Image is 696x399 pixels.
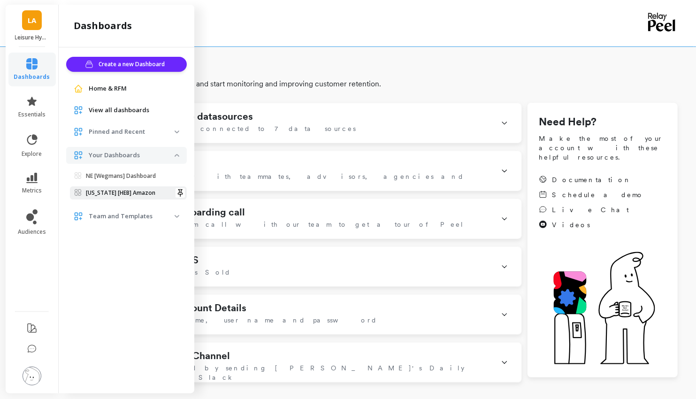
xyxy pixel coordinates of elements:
[552,205,629,215] span: Live Chat
[74,212,83,221] img: navigation item icon
[539,220,644,230] a: Videos
[115,172,489,191] span: Share Peel with teammates, advisors, agencies and investors
[66,57,187,72] button: Create a new Dashboard
[89,106,179,115] a: View all dashboards
[14,73,50,81] span: dashboards
[115,363,489,382] span: Stay informed by sending [PERSON_NAME]'s Daily Report via Slack
[539,190,644,199] a: Schedule a demo
[86,189,155,197] p: [US_STATE] [HEB] Amazon
[552,220,590,230] span: Videos
[552,175,632,184] span: Documentation
[175,154,179,157] img: down caret icon
[74,106,83,115] img: navigation item icon
[74,19,132,32] h2: dashboards
[552,190,644,199] span: Schedule a demo
[79,78,678,90] span: Everything you need to set up Peel and start monitoring and improving customer retention.
[22,150,42,158] span: explore
[22,187,42,194] span: metrics
[89,212,175,221] p: Team and Templates
[28,15,36,26] span: LA
[539,114,666,130] h1: Need Help?
[23,367,41,385] img: profile picture
[18,228,46,236] span: audiences
[175,130,179,133] img: down caret icon
[99,60,168,69] span: Create a new Dashboard
[74,127,83,137] img: navigation item icon
[539,134,666,162] span: Make the most of your account with these helpful resources.
[115,315,377,325] span: Workspace name, user name and password
[15,34,49,41] p: Leisure Hydration - Amazon
[74,151,83,160] img: navigation item icon
[89,84,127,93] span: Home & RFM
[539,175,644,184] a: Documentation
[115,124,356,133] span: We're currently connected to 7 data sources
[89,127,175,137] p: Pinned and Recent
[79,54,678,77] h1: Getting Started
[175,215,179,218] img: down caret icon
[89,151,175,160] p: Your Dashboards
[86,172,156,180] p: NE [Wegmans] Dashboard
[74,84,83,93] img: navigation item icon
[89,106,149,115] span: View all dashboards
[18,111,46,118] span: essentials
[115,220,464,229] span: Book a Zoom call with our team to get a tour of Peel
